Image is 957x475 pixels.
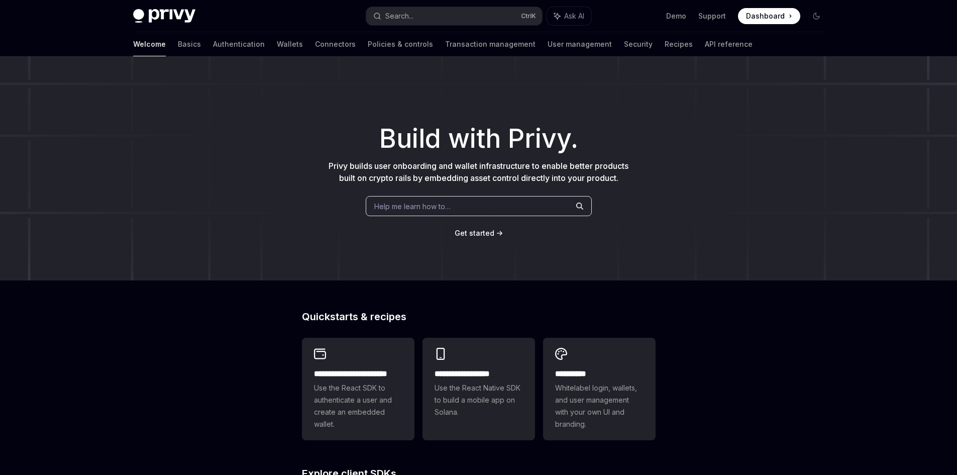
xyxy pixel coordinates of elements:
[374,201,451,212] span: Help me learn how to…
[564,11,584,21] span: Ask AI
[133,32,166,56] a: Welcome
[366,7,542,25] button: Search...CtrlK
[329,161,628,183] span: Privy builds user onboarding and wallet infrastructure to enable better products built on crypto ...
[738,8,800,24] a: Dashboard
[314,382,402,430] span: Use the React SDK to authenticate a user and create an embedded wallet.
[666,11,686,21] a: Demo
[543,338,656,440] a: **** *****Whitelabel login, wallets, and user management with your own UI and branding.
[624,32,653,56] a: Security
[213,32,265,56] a: Authentication
[385,10,413,22] div: Search...
[548,32,612,56] a: User management
[808,8,824,24] button: Toggle dark mode
[547,7,591,25] button: Ask AI
[746,11,785,21] span: Dashboard
[455,228,494,238] a: Get started
[705,32,753,56] a: API reference
[302,312,406,322] span: Quickstarts & recipes
[665,32,693,56] a: Recipes
[315,32,356,56] a: Connectors
[435,382,523,418] span: Use the React Native SDK to build a mobile app on Solana.
[277,32,303,56] a: Wallets
[555,382,644,430] span: Whitelabel login, wallets, and user management with your own UI and branding.
[422,338,535,440] a: **** **** **** ***Use the React Native SDK to build a mobile app on Solana.
[698,11,726,21] a: Support
[455,229,494,237] span: Get started
[379,130,578,148] span: Build with Privy.
[368,32,433,56] a: Policies & controls
[445,32,536,56] a: Transaction management
[178,32,201,56] a: Basics
[133,9,195,23] img: dark logo
[521,12,536,20] span: Ctrl K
